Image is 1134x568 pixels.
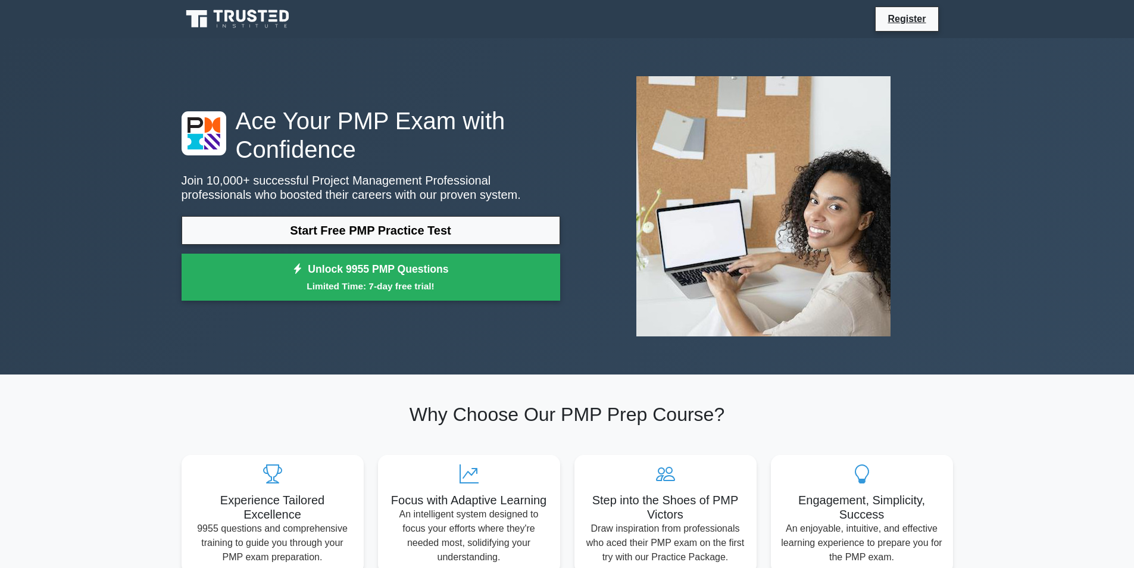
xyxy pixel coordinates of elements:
[182,216,560,245] a: Start Free PMP Practice Test
[196,279,545,293] small: Limited Time: 7-day free trial!
[880,11,933,26] a: Register
[388,507,551,564] p: An intelligent system designed to focus your efforts where they're needed most, solidifying your ...
[182,107,560,164] h1: Ace Your PMP Exam with Confidence
[780,522,944,564] p: An enjoyable, intuitive, and effective learning experience to prepare you for the PMP exam.
[388,493,551,507] h5: Focus with Adaptive Learning
[584,522,747,564] p: Draw inspiration from professionals who aced their PMP exam on the first try with our Practice Pa...
[182,173,560,202] p: Join 10,000+ successful Project Management Professional professionals who boosted their careers w...
[191,522,354,564] p: 9955 questions and comprehensive training to guide you through your PMP exam preparation.
[182,254,560,301] a: Unlock 9955 PMP QuestionsLimited Time: 7-day free trial!
[584,493,747,522] h5: Step into the Shoes of PMP Victors
[182,403,953,426] h2: Why Choose Our PMP Prep Course?
[191,493,354,522] h5: Experience Tailored Excellence
[780,493,944,522] h5: Engagement, Simplicity, Success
